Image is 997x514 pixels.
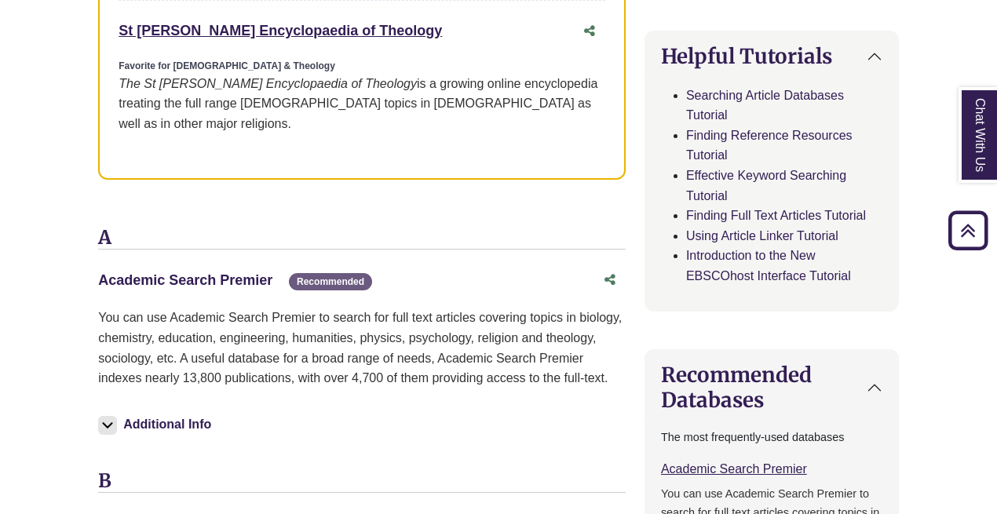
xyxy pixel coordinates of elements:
[289,273,372,291] span: Recommended
[645,31,898,81] button: Helpful Tutorials
[686,249,851,283] a: Introduction to the New EBSCOhost Interface Tutorial
[98,227,626,250] h3: A
[686,209,866,222] a: Finding Full Text Articles Tutorial
[645,350,898,424] button: Recommended Databases
[686,129,853,162] a: Finding Reference Resources Tutorial
[98,414,216,436] button: Additional Info
[661,462,807,476] a: Academic Search Premier
[119,59,605,74] div: Favorite for [DEMOGRAPHIC_DATA] & Theology
[661,428,882,447] p: The most frequently-used databases
[594,265,626,295] button: Share this database
[943,220,993,241] a: Back to Top
[686,229,838,242] a: Using Article Linker Tutorial
[98,272,272,288] a: Academic Search Premier
[98,470,626,494] h3: B
[119,74,605,134] div: is a growing online encyclopedia treating the full range [DEMOGRAPHIC_DATA] topics in [DEMOGRAPHI...
[574,16,605,46] button: Share this database
[119,23,442,38] a: St [PERSON_NAME] Encyclopaedia of Theology
[98,308,626,388] p: You can use Academic Search Premier to search for full text articles covering topics in biology, ...
[119,77,417,90] i: The St [PERSON_NAME] Encyclopaedia of Theology
[686,89,844,122] a: Searching Article Databases Tutorial
[686,169,846,202] a: Effective Keyword Searching Tutorial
